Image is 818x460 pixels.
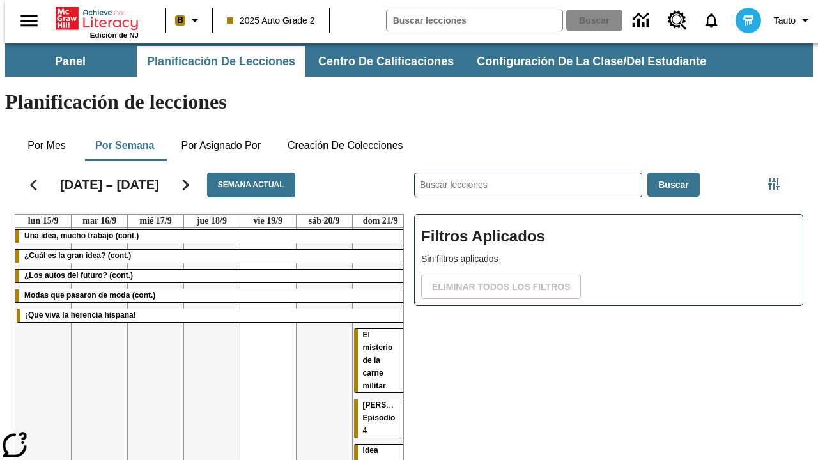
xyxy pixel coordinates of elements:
[169,169,202,201] button: Seguir
[625,3,660,38] a: Centro de información
[277,130,413,161] button: Creación de colecciones
[17,169,50,201] button: Regresar
[15,230,408,243] div: Una idea, mucho trabajo (cont.)
[363,330,393,390] span: El misterio de la carne militar
[5,43,813,77] div: Subbarra de navegación
[15,270,408,282] div: ¿Los autos del futuro? (cont.)
[354,329,407,393] div: El misterio de la carne militar
[194,215,229,227] a: 18 de septiembre de 2025
[80,215,119,227] a: 16 de septiembre de 2025
[363,401,430,435] span: Elena Menope: Episodio 4
[15,250,408,263] div: ¿Cuál es la gran idea? (cont.)
[6,46,134,77] button: Panel
[24,231,139,240] span: Una idea, mucho trabajo (cont.)
[137,215,174,227] a: 17 de septiembre de 2025
[467,46,716,77] button: Configuración de la clase/del estudiante
[56,6,139,31] a: Portada
[769,9,818,32] button: Perfil/Configuración
[60,177,159,192] h2: [DATE] – [DATE]
[421,221,796,252] h2: Filtros Aplicados
[24,291,155,300] span: Modas que pasaron de moda (cont.)
[171,130,271,161] button: Por asignado por
[26,215,61,227] a: 15 de septiembre de 2025
[15,289,408,302] div: Modas que pasaron de moda (cont.)
[207,172,295,197] button: Semana actual
[728,4,769,37] button: Escoja un nuevo avatar
[26,310,136,319] span: ¡Que viva la herencia hispana!
[177,12,183,28] span: B
[24,271,133,280] span: ¿Los autos del futuro? (cont.)
[660,3,695,38] a: Centro de recursos, Se abrirá en una pestaña nueva.
[5,90,813,114] h1: Planificación de lecciones
[17,309,407,322] div: ¡Que viva la herencia hispana!
[5,46,718,77] div: Subbarra de navegación
[251,215,286,227] a: 19 de septiembre de 2025
[736,8,761,33] img: avatar image
[354,399,407,438] div: Elena Menope: Episodio 4
[85,130,164,161] button: Por semana
[647,172,699,197] button: Buscar
[421,252,796,266] p: Sin filtros aplicados
[360,215,401,227] a: 21 de septiembre de 2025
[170,9,208,32] button: Boost El color de la clase es anaranjado claro. Cambiar el color de la clase.
[308,46,464,77] button: Centro de calificaciones
[90,31,139,39] span: Edición de NJ
[10,2,48,40] button: Abrir el menú lateral
[414,214,803,306] div: Filtros Aplicados
[24,251,131,260] span: ¿Cuál es la gran idea? (cont.)
[387,10,562,31] input: Buscar campo
[774,14,796,27] span: Tauto
[137,46,305,77] button: Planificación de lecciones
[306,215,343,227] a: 20 de septiembre de 2025
[15,130,79,161] button: Por mes
[415,173,642,197] input: Buscar lecciones
[695,4,728,37] a: Notificaciones
[761,171,787,197] button: Menú lateral de filtros
[227,14,315,27] span: 2025 Auto Grade 2
[56,4,139,39] div: Portada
